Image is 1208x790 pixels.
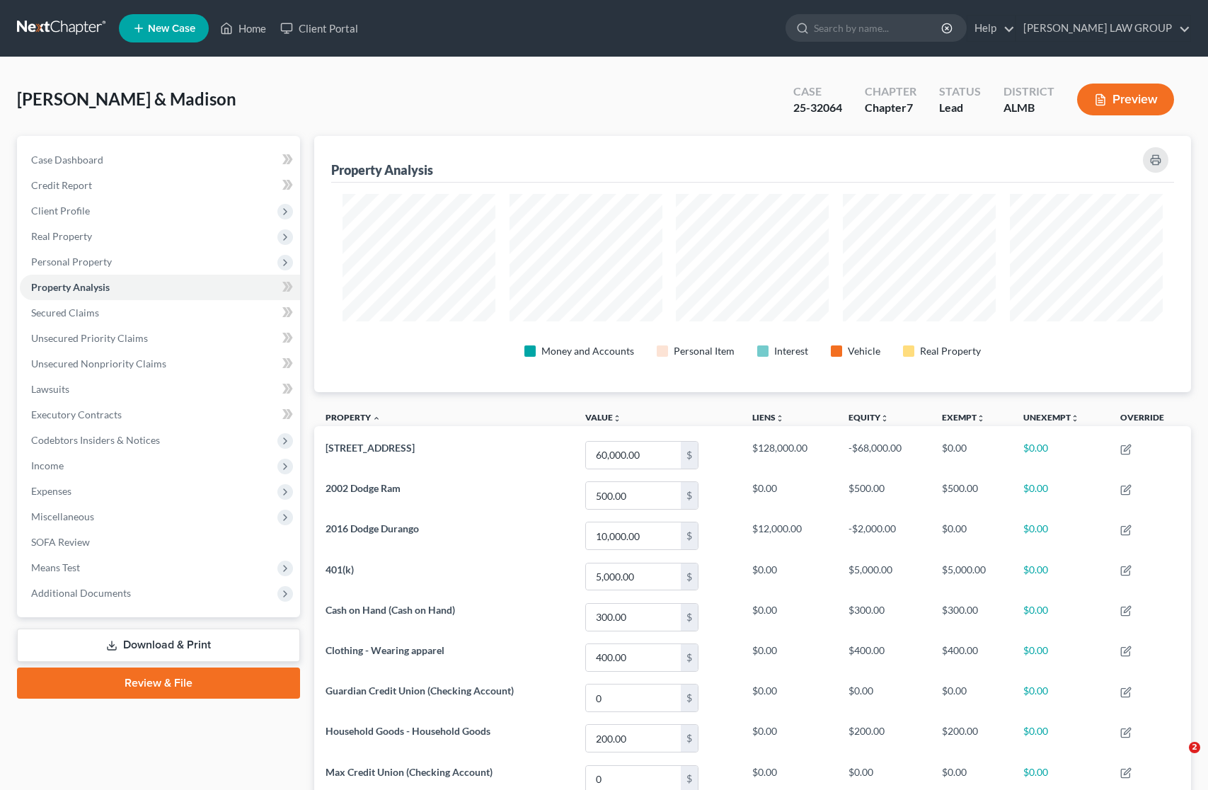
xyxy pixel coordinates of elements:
[20,529,300,555] a: SOFA Review
[1071,414,1079,423] i: unfold_more
[31,459,64,471] span: Income
[31,536,90,548] span: SOFA Review
[681,442,698,469] div: $
[1012,637,1109,677] td: $0.00
[1109,403,1191,435] th: Override
[674,344,735,358] div: Personal Item
[931,597,1013,637] td: $300.00
[1012,556,1109,597] td: $0.00
[20,402,300,428] a: Executory Contracts
[837,637,931,677] td: $400.00
[681,563,698,590] div: $
[331,161,433,178] div: Property Analysis
[613,414,621,423] i: unfold_more
[541,344,634,358] div: Money and Accounts
[586,522,681,549] input: 0.00
[326,644,444,656] span: Clothing - Wearing apparel
[939,84,981,100] div: Status
[848,344,880,358] div: Vehicle
[326,522,419,534] span: 2016 Dodge Durango
[31,332,148,344] span: Unsecured Priority Claims
[1003,100,1054,116] div: ALMB
[586,725,681,752] input: 0.00
[31,561,80,573] span: Means Test
[20,377,300,402] a: Lawsuits
[837,435,931,475] td: -$68,000.00
[326,725,490,737] span: Household Goods - Household Goods
[31,357,166,370] span: Unsecured Nonpriority Claims
[681,522,698,549] div: $
[20,300,300,326] a: Secured Claims
[977,414,985,423] i: unfold_more
[586,604,681,631] input: 0.00
[1016,16,1190,41] a: [PERSON_NAME] LAW GROUP
[1012,719,1109,759] td: $0.00
[586,563,681,590] input: 0.00
[20,147,300,173] a: Case Dashboard
[681,725,698,752] div: $
[17,88,236,109] span: [PERSON_NAME] & Madison
[1012,516,1109,556] td: $0.00
[931,719,1013,759] td: $200.00
[20,275,300,300] a: Property Analysis
[31,510,94,522] span: Miscellaneous
[837,516,931,556] td: -$2,000.00
[681,685,698,711] div: $
[752,412,784,423] a: Liensunfold_more
[837,719,931,759] td: $200.00
[681,604,698,631] div: $
[17,629,300,662] a: Download & Print
[681,482,698,509] div: $
[776,414,784,423] i: unfold_more
[774,344,808,358] div: Interest
[31,230,92,242] span: Real Property
[931,637,1013,677] td: $400.00
[741,597,837,637] td: $0.00
[942,412,985,423] a: Exemptunfold_more
[326,563,354,576] span: 401(k)
[1012,677,1109,718] td: $0.00
[31,383,69,395] span: Lawsuits
[586,482,681,509] input: 0.00
[1023,412,1079,423] a: Unexemptunfold_more
[372,414,381,423] i: expand_less
[31,485,71,497] span: Expenses
[814,15,943,41] input: Search by name...
[741,677,837,718] td: $0.00
[880,414,889,423] i: unfold_more
[1160,742,1194,776] iframe: Intercom live chat
[1003,84,1054,100] div: District
[326,604,455,616] span: Cash on Hand (Cash on Hand)
[31,307,99,319] span: Secured Claims
[939,100,981,116] div: Lead
[741,719,837,759] td: $0.00
[20,173,300,198] a: Credit Report
[931,556,1013,597] td: $5,000.00
[837,677,931,718] td: $0.00
[31,205,90,217] span: Client Profile
[931,677,1013,718] td: $0.00
[1012,597,1109,637] td: $0.00
[741,476,837,516] td: $0.00
[20,326,300,351] a: Unsecured Priority Claims
[793,100,842,116] div: 25-32064
[17,668,300,699] a: Review & File
[586,685,681,711] input: 0.00
[681,644,698,671] div: $
[326,442,415,454] span: [STREET_ADDRESS]
[586,644,681,671] input: 0.00
[1012,476,1109,516] td: $0.00
[849,412,889,423] a: Equityunfold_more
[793,84,842,100] div: Case
[31,154,103,166] span: Case Dashboard
[865,100,916,116] div: Chapter
[741,435,837,475] td: $128,000.00
[837,556,931,597] td: $5,000.00
[931,435,1013,475] td: $0.00
[273,16,365,41] a: Client Portal
[1077,84,1174,115] button: Preview
[741,556,837,597] td: $0.00
[907,101,913,114] span: 7
[741,516,837,556] td: $12,000.00
[585,412,621,423] a: Valueunfold_more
